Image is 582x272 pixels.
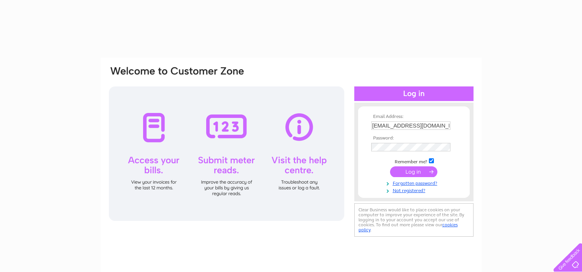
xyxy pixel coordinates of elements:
[359,222,458,232] a: cookies policy
[369,136,459,141] th: Password:
[369,114,459,119] th: Email Address:
[369,157,459,165] td: Remember me?
[354,203,474,237] div: Clear Business would like to place cookies on your computer to improve your experience of the sit...
[390,166,437,177] input: Submit
[371,179,459,186] a: Forgotten password?
[371,186,459,194] a: Not registered?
